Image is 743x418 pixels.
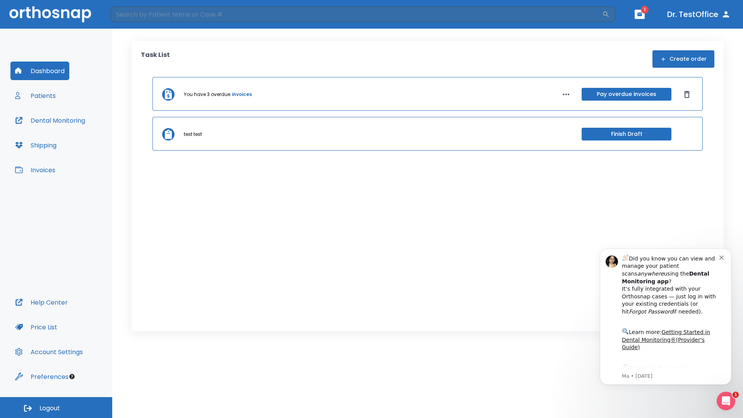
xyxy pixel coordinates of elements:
[232,91,252,98] a: invoices
[641,6,649,14] span: 1
[10,136,61,154] button: Shipping
[10,62,69,80] button: Dashboard
[733,392,739,398] span: 1
[10,318,62,336] button: Price List
[10,111,90,130] button: Dental Monitoring
[10,293,72,312] button: Help Center
[717,392,735,410] iframe: Intercom live chat
[10,86,60,105] button: Patients
[39,404,60,413] span: Logout
[68,373,75,380] div: Tooltip anchor
[10,161,60,179] button: Invoices
[588,239,743,414] iframe: Intercom notifications message
[664,7,734,21] button: Dr. TestOffice
[10,343,87,361] button: Account Settings
[582,88,671,101] button: Pay overdue invoices
[652,50,714,68] button: Create order
[681,88,693,101] button: Dismiss
[10,367,73,386] button: Preferences
[111,7,602,22] input: Search by Patient Name or Case #
[184,91,230,98] p: You have 3 overdue
[582,128,671,140] button: Finish Draft
[9,6,91,22] img: Orthosnap
[184,131,202,138] p: test test
[141,50,170,68] p: Task List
